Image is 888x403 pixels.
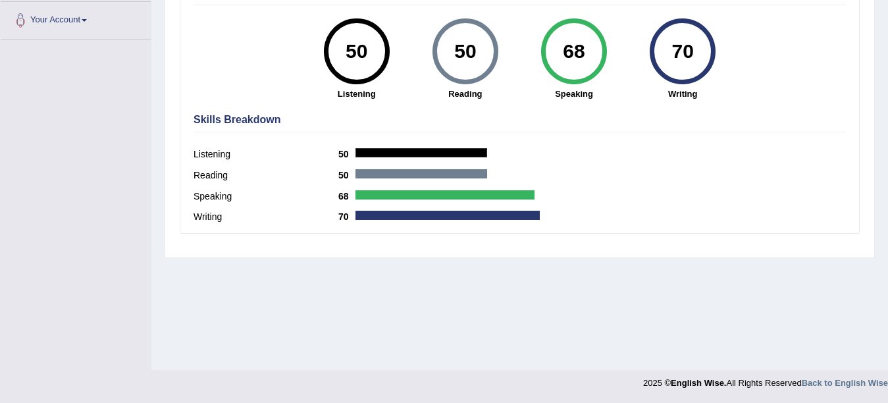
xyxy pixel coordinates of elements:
label: Listening [194,148,338,161]
div: 68 [550,24,598,79]
a: Back to English Wise [802,378,888,388]
b: 70 [338,211,355,222]
div: 50 [332,24,380,79]
label: Speaking [194,190,338,203]
strong: English Wise. [671,378,726,388]
h4: Skills Breakdown [194,114,846,126]
label: Reading [194,169,338,182]
b: 50 [338,170,355,180]
strong: Listening [309,88,404,100]
div: 2025 © All Rights Reserved [643,370,888,389]
strong: Reading [417,88,513,100]
strong: Writing [635,88,731,100]
b: 68 [338,191,355,201]
label: Writing [194,210,338,224]
a: Your Account [1,2,151,35]
div: 50 [441,24,489,79]
div: 70 [659,24,707,79]
strong: Speaking [526,88,621,100]
b: 50 [338,149,355,159]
